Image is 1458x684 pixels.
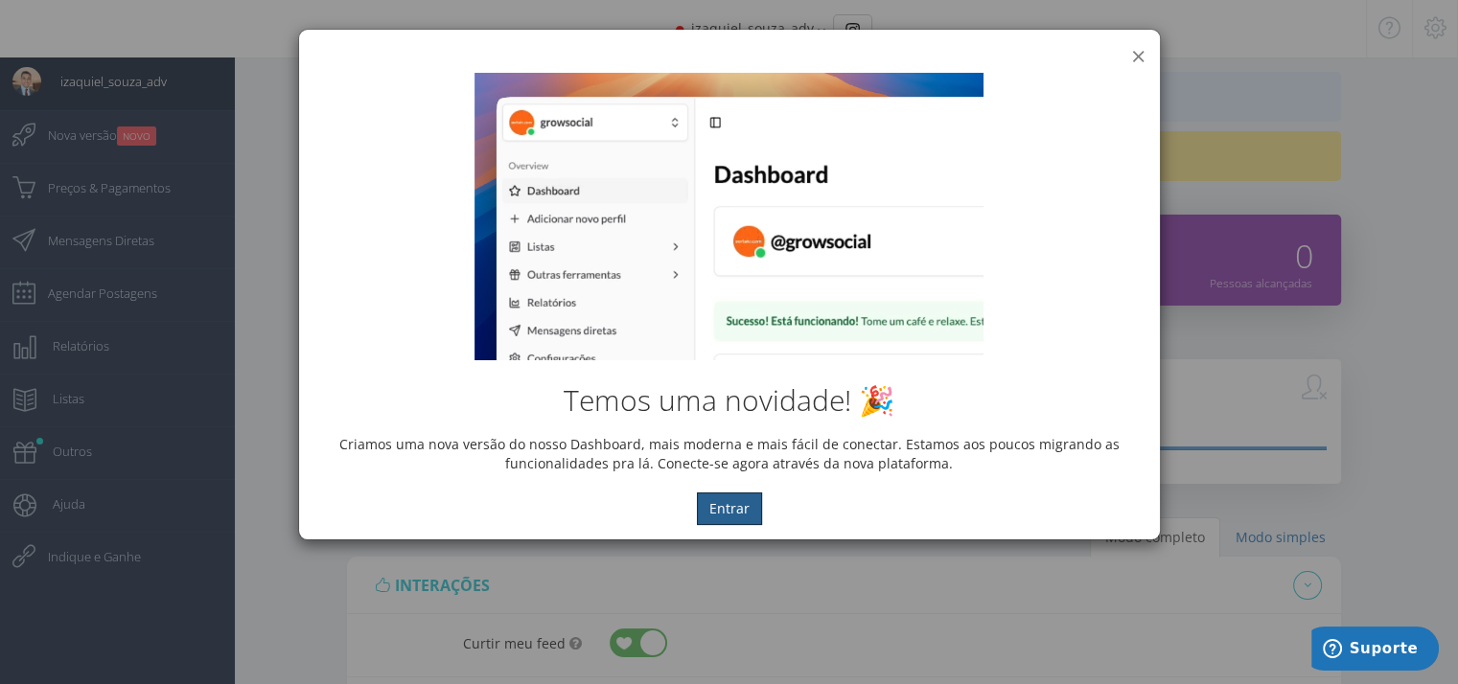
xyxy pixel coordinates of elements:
[697,492,762,525] button: Entrar
[474,73,983,360] img: New Dashboard
[1131,43,1146,69] button: ×
[313,435,1146,473] p: Criamos uma nova versão do nosso Dashboard, mais moderna e mais fácil de conectar. Estamos aos po...
[1311,627,1439,674] iframe: Abre um widget para que você possa encontrar mais informações
[313,384,1146,416] h2: Temos uma novidade! 🎉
